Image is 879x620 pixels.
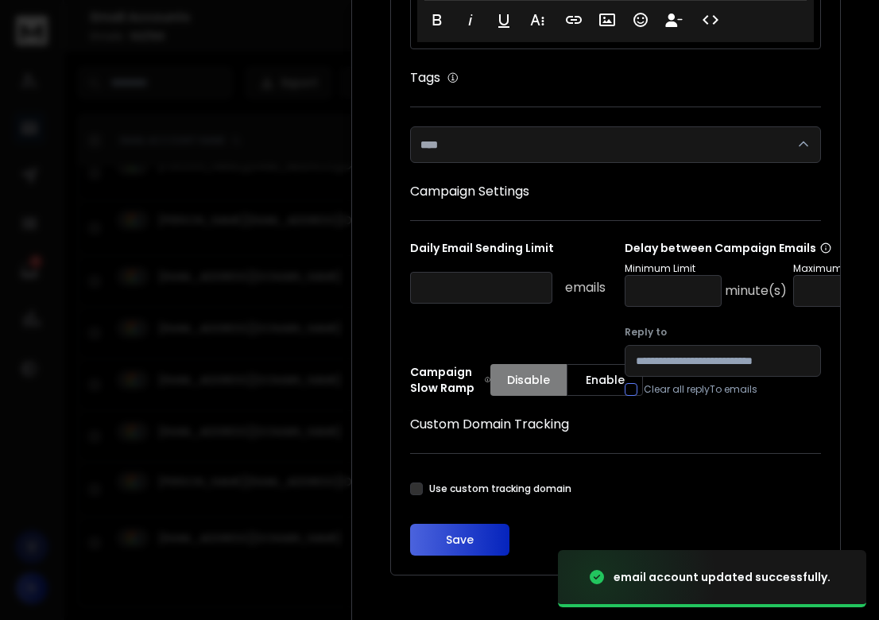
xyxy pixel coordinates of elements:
p: minute(s) [726,281,788,300]
button: Code View [695,4,726,36]
button: Underline (⌘U) [489,4,519,36]
label: Reply to [625,326,821,339]
h1: Custom Domain Tracking [410,415,821,434]
p: emails [566,278,606,297]
label: Use custom tracking domain [429,482,571,495]
label: Clear all replyTo emails [645,383,758,396]
h1: Campaign Settings [410,182,821,201]
button: Insert Image (⌘P) [592,4,622,36]
div: email account updated successfully. [614,569,831,585]
button: Save [410,524,509,556]
button: Enable [567,364,643,396]
button: Insert Unsubscribe Link [659,4,689,36]
button: Disable [490,364,567,396]
button: Italic (⌘I) [455,4,486,36]
h1: Tags [410,68,440,87]
button: Emoticons [625,4,656,36]
p: Campaign Slow Ramp [410,364,490,396]
p: Minimum Limit [625,262,788,275]
button: Insert Link (⌘K) [559,4,589,36]
p: Daily Email Sending Limit [410,240,606,262]
button: More Text [522,4,552,36]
